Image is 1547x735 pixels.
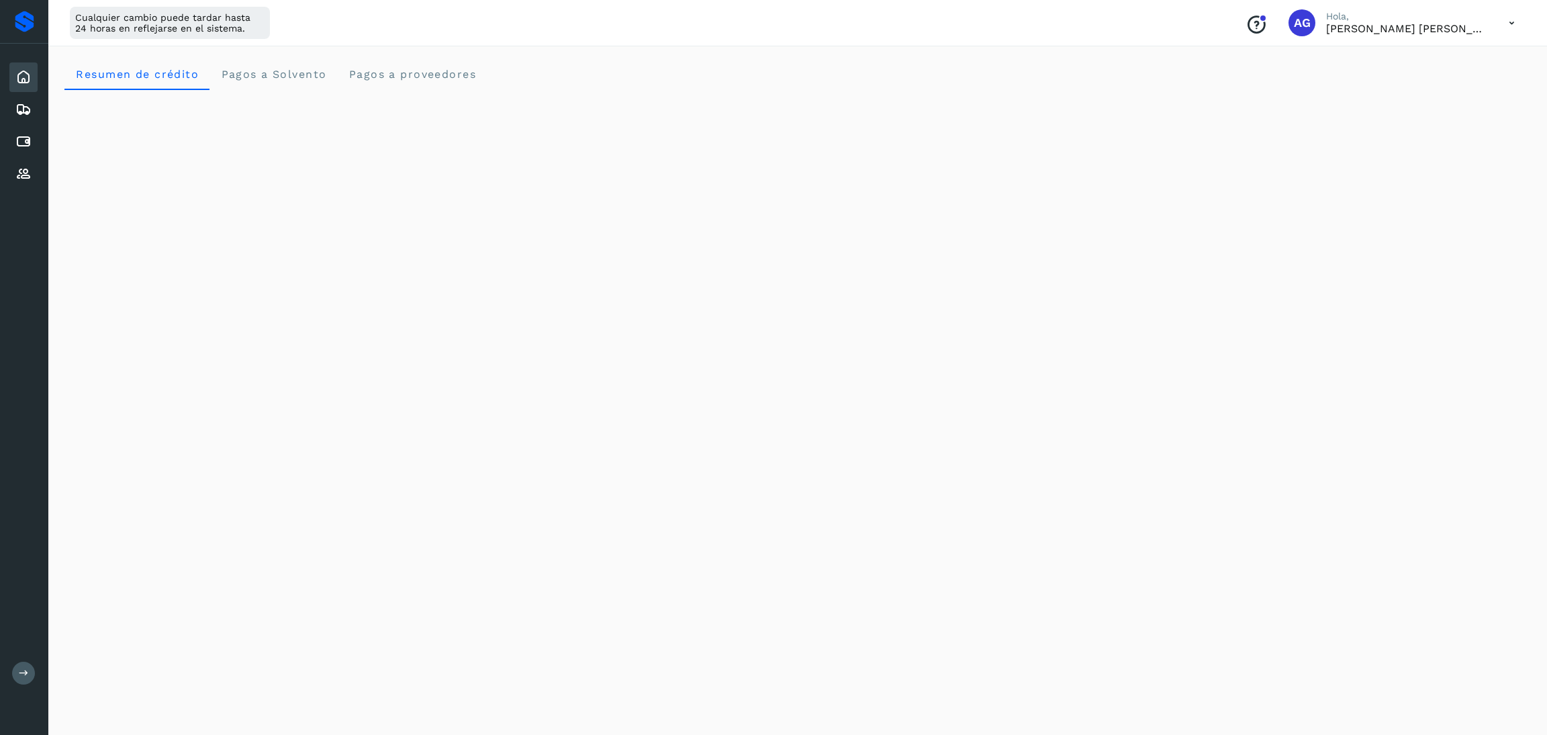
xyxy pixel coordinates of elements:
div: Cualquier cambio puede tardar hasta 24 horas en reflejarse en el sistema. [70,7,270,39]
p: Hola, [1326,11,1487,22]
span: Pagos a Solvento [220,68,326,81]
div: Proveedores [9,159,38,189]
div: Cuentas por pagar [9,127,38,157]
div: Embarques [9,95,38,124]
span: Pagos a proveedores [348,68,476,81]
p: Abigail Gonzalez Leon [1326,22,1487,35]
span: Resumen de crédito [75,68,199,81]
div: Inicio [9,62,38,92]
